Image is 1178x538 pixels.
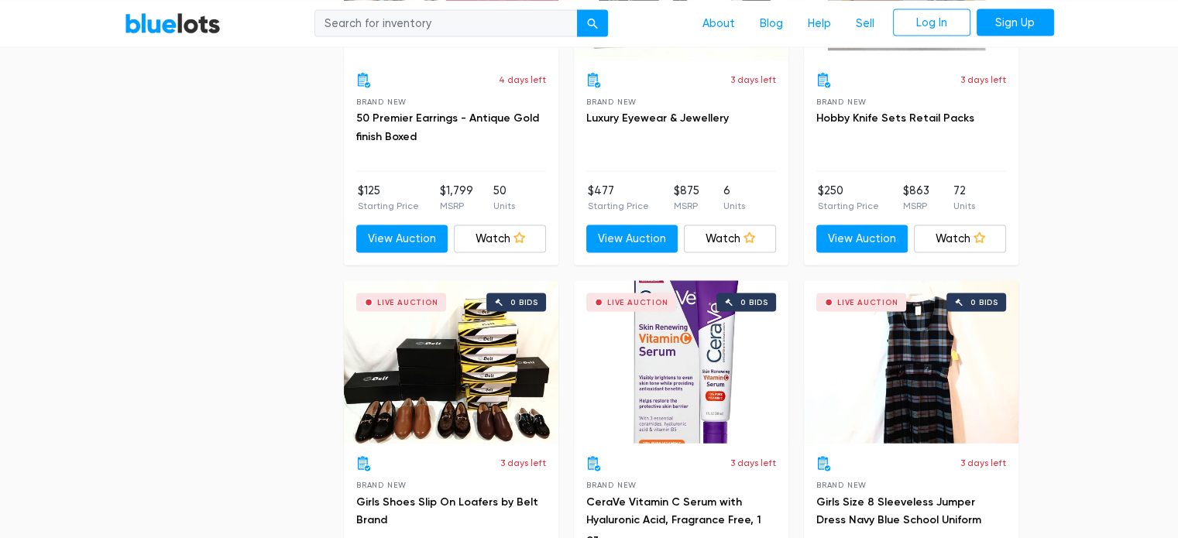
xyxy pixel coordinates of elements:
a: Watch [914,225,1006,253]
li: 6 [723,183,745,214]
p: MSRP [673,199,699,213]
p: 3 days left [730,456,776,470]
p: Units [723,199,745,213]
a: Live Auction 0 bids [574,281,788,444]
a: Watch [684,225,776,253]
p: Starting Price [358,199,419,213]
a: 50 Premier Earrings - Antique Gold finish Boxed [356,111,539,143]
p: Starting Price [818,199,879,213]
p: Units [953,199,975,213]
span: Brand New [586,98,637,106]
div: 0 bids [740,299,768,307]
a: Luxury Eyewear & Jewellery [586,111,729,125]
div: Live Auction [607,299,668,307]
a: Hobby Knife Sets Retail Packs [816,111,974,125]
a: BlueLots [125,12,221,34]
p: Starting Price [588,199,649,213]
div: Live Auction [377,299,438,307]
a: View Auction [356,225,448,253]
div: 0 bids [510,299,538,307]
a: View Auction [816,225,908,253]
p: MSRP [439,199,472,213]
p: Units [493,199,515,213]
p: 4 days left [499,73,546,87]
span: Brand New [816,481,867,489]
a: Sell [843,9,887,38]
p: 3 days left [500,456,546,470]
div: Live Auction [837,299,898,307]
input: Search for inventory [314,9,578,37]
li: 72 [953,183,975,214]
p: MSRP [903,199,929,213]
li: $875 [673,183,699,214]
li: $125 [358,183,419,214]
a: Blog [747,9,795,38]
a: Sign Up [977,9,1054,36]
p: 3 days left [730,73,776,87]
a: Girls Shoes Slip On Loafers by Belt Brand [356,495,538,527]
a: Live Auction 0 bids [804,281,1018,444]
span: Brand New [586,481,637,489]
a: Log In [893,9,970,36]
a: Girls Size 8 Sleeveless Jumper Dress Navy Blue School Uniform [816,495,981,527]
div: 0 bids [970,299,998,307]
p: 3 days left [960,73,1006,87]
span: Brand New [356,98,407,106]
li: $1,799 [439,183,472,214]
a: About [690,9,747,38]
li: $477 [588,183,649,214]
a: Help [795,9,843,38]
span: Brand New [356,481,407,489]
a: View Auction [586,225,678,253]
a: Live Auction 0 bids [344,281,558,444]
li: 50 [493,183,515,214]
a: Watch [454,225,546,253]
span: Brand New [816,98,867,106]
p: 3 days left [960,456,1006,470]
li: $250 [818,183,879,214]
li: $863 [903,183,929,214]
